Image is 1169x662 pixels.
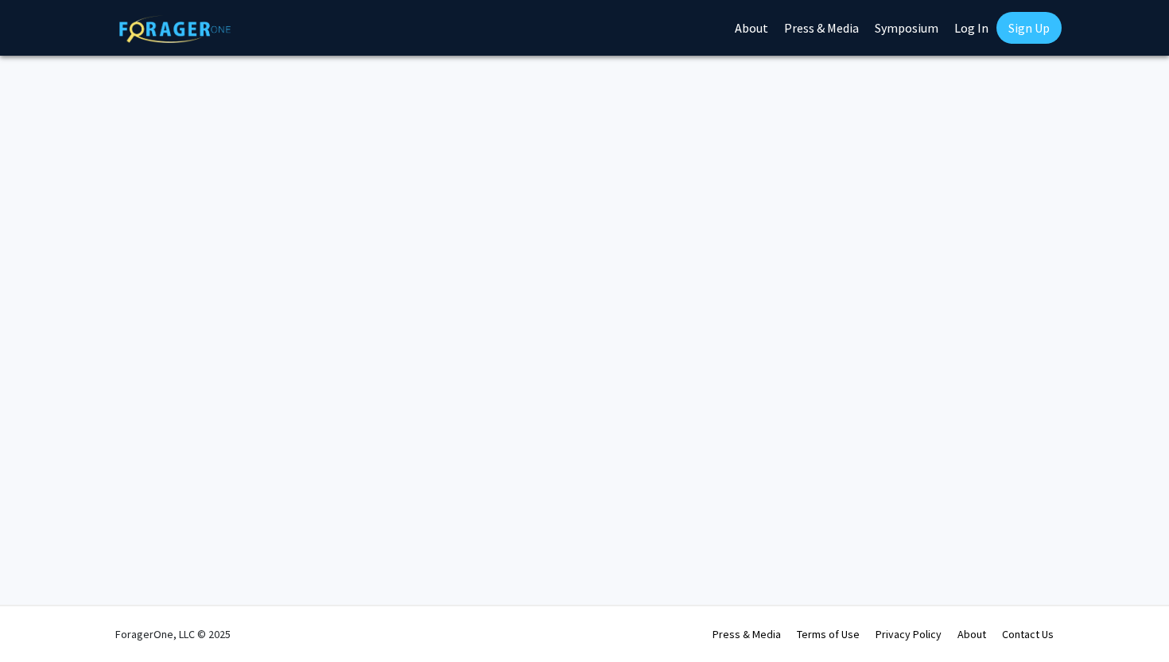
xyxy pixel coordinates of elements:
a: About [957,627,986,641]
div: ForagerOne, LLC © 2025 [115,606,231,662]
a: Privacy Policy [876,627,942,641]
a: Press & Media [713,627,781,641]
img: ForagerOne Logo [119,15,231,43]
a: Sign Up [996,12,1062,44]
a: Terms of Use [797,627,860,641]
a: Contact Us [1002,627,1054,641]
